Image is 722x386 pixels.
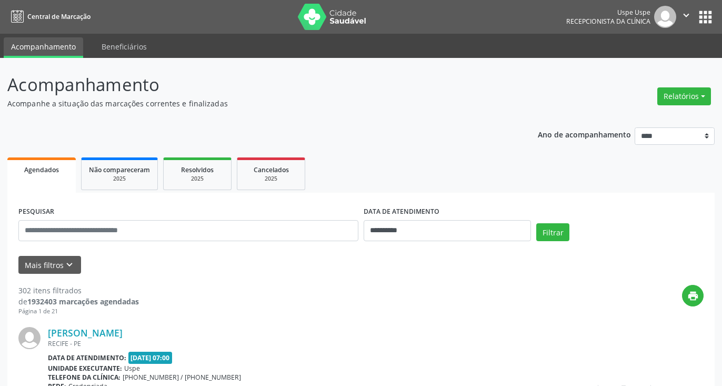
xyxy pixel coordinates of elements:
[676,6,696,28] button: 
[128,352,173,364] span: [DATE] 07:00
[48,339,546,348] div: RECIFE - PE
[682,285,704,306] button: print
[181,165,214,174] span: Resolvidos
[696,8,715,26] button: apps
[18,256,81,274] button: Mais filtroskeyboard_arrow_down
[24,165,59,174] span: Agendados
[94,37,154,56] a: Beneficiários
[7,98,503,109] p: Acompanhe a situação das marcações correntes e finalizadas
[364,204,439,220] label: DATA DE ATENDIMENTO
[89,175,150,183] div: 2025
[538,127,631,141] p: Ano de acompanhamento
[4,37,83,58] a: Acompanhamento
[536,223,569,241] button: Filtrar
[7,72,503,98] p: Acompanhamento
[254,165,289,174] span: Cancelados
[245,175,297,183] div: 2025
[566,8,650,17] div: Uspe Uspe
[654,6,676,28] img: img
[27,12,91,21] span: Central de Marcação
[48,327,123,339] a: [PERSON_NAME]
[18,307,139,316] div: Página 1 de 21
[657,87,711,105] button: Relatórios
[64,259,75,271] i: keyboard_arrow_down
[18,285,139,296] div: 302 itens filtrados
[48,373,121,382] b: Telefone da clínica:
[566,17,650,26] span: Recepcionista da clínica
[687,290,699,302] i: print
[48,353,126,362] b: Data de atendimento:
[27,296,139,306] strong: 1932403 marcações agendadas
[680,9,692,21] i: 
[18,204,54,220] label: PESQUISAR
[123,373,241,382] span: [PHONE_NUMBER] / [PHONE_NUMBER]
[171,175,224,183] div: 2025
[48,364,122,373] b: Unidade executante:
[7,8,91,25] a: Central de Marcação
[18,296,139,307] div: de
[89,165,150,174] span: Não compareceram
[124,364,140,373] span: Uspe
[18,327,41,349] img: img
